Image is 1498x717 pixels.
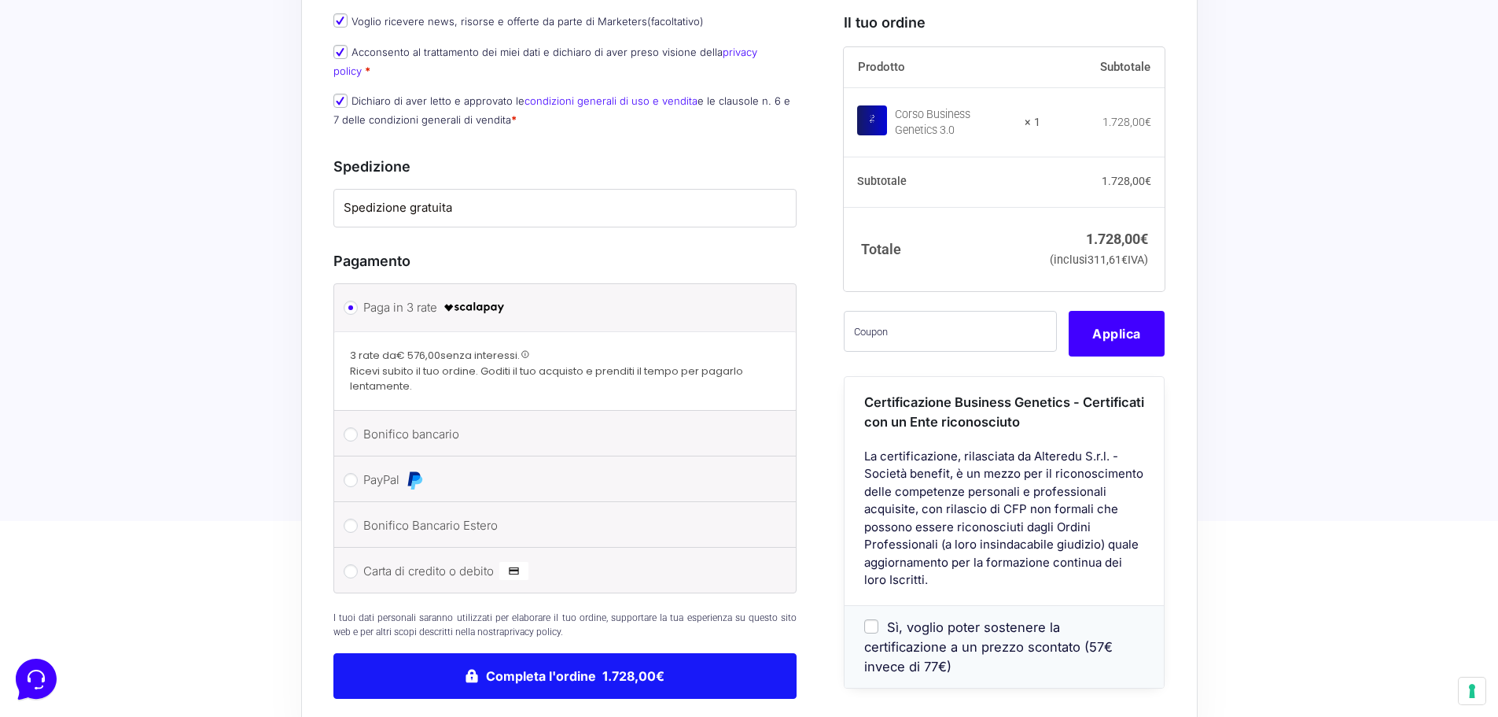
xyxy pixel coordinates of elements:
span: € [1140,230,1148,246]
span: € [1121,253,1128,266]
bdi: 1.728,00 [1102,175,1151,187]
img: dark [50,113,82,145]
input: Voglio ricevere news, risorse e offerte da parte di Marketers(facoltativo) [333,13,348,28]
bdi: 1.728,00 [1102,115,1151,128]
img: Corso Business Genetics 3.0 [857,105,887,135]
label: Voglio ricevere news, risorse e offerte da parte di Marketers [333,15,704,28]
h3: Spedizione [333,156,797,177]
label: Carta di credito o debito [363,560,762,583]
span: Your Conversations [25,88,127,101]
button: Help [205,505,302,541]
label: PayPal [363,468,762,492]
strong: × 1 [1025,114,1040,130]
h2: Hello from Marketers 👋 [13,13,264,63]
input: Acconsento al trattamento dei miei dati e dichiaro di aver preso visione dellaprivacy policy [333,45,348,59]
button: Completa l'ordine 1.728,00€ [333,653,797,699]
label: Dichiaro di aver letto e approvato le e le clausole n. 6 e 7 delle condizioni generali di vendita [333,94,790,125]
button: Start a Conversation [25,157,289,189]
button: Messages [109,505,206,541]
span: Find an Answer [25,220,107,233]
a: condizioni generali di uso e vendita [524,94,697,107]
bdi: 1.728,00 [1086,230,1148,246]
a: Open Help Center [196,220,289,233]
input: Sì, voglio poter sostenere la certificazione a un prezzo scontato (57€ invece di 77€) [864,619,878,634]
th: Totale [844,207,1040,291]
button: Home [13,505,109,541]
label: Paga in 3 rate [363,296,762,320]
a: privacy policy [504,626,561,638]
p: Home [47,527,74,541]
span: Certificazione Business Genetics - Certificati con un Ente riconosciuto [864,394,1144,430]
span: Sì, voglio poter sostenere la certificazione a un prezzo scontato (57€ invece di 77€) [864,619,1113,674]
img: PayPal [405,471,424,490]
img: Carta di credito o debito [499,562,528,581]
input: Dichiaro di aver letto e approvato lecondizioni generali di uso e venditae le clausole n. 6 e 7 d... [333,94,348,108]
th: Prodotto [844,47,1040,88]
button: Applica [1069,311,1165,357]
img: dark [75,113,107,145]
h3: Pagamento [333,250,797,272]
p: Messages [135,527,180,541]
span: (facoltativo) [647,15,704,28]
input: Coupon [844,311,1057,352]
span: € [1145,175,1151,187]
label: Bonifico bancario [363,423,762,446]
span: € [1145,115,1151,128]
th: Subtotale [844,157,1040,207]
small: (inclusi IVA) [1050,253,1148,266]
div: La certificazione, rilasciata da Alteredu S.r.l. - Società benefit, è un mezzo per il riconoscime... [845,447,1164,604]
div: Corso Business Genetics 3.0 [895,106,1014,138]
th: Subtotale [1040,47,1165,88]
input: Search for an Article... [35,254,257,270]
label: Spedizione gratuita [344,199,787,217]
span: 311,61 [1088,253,1128,266]
span: Start a Conversation [113,167,220,179]
img: scalapay-logo-black.png [443,298,506,317]
label: Bonifico Bancario Estero [363,514,762,538]
iframe: Customerly Messenger Launcher [13,656,60,703]
h3: Il tuo ordine [844,12,1165,33]
button: Le tue preferenze relative al consenso per le tecnologie di tracciamento [1459,678,1485,704]
p: I tuoi dati personali saranno utilizzati per elaborare il tuo ordine, supportare la tua esperienz... [333,611,797,639]
a: privacy policy [333,46,757,76]
img: dark [25,113,57,145]
p: Help [244,527,264,541]
label: Acconsento al trattamento dei miei dati e dichiaro di aver preso visione della [333,46,757,76]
